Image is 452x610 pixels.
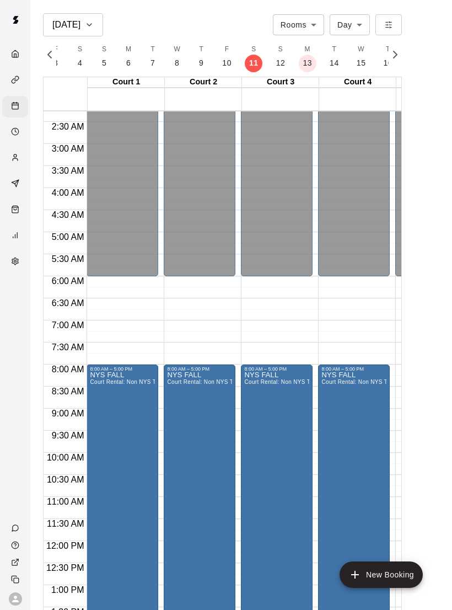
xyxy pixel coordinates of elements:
[244,19,309,280] div: Closed
[44,541,87,550] span: 12:00 PM
[102,44,106,55] span: S
[321,19,386,280] div: Closed
[44,497,87,506] span: 11:00 AM
[49,343,87,352] span: 7:30 AM
[43,13,103,36] button: [DATE]
[90,379,166,385] span: Court Rental: Non NYS Team
[126,44,131,55] span: M
[49,144,87,153] span: 3:00 AM
[213,41,240,72] button: F10
[102,57,106,69] p: 5
[2,520,30,537] a: Contact Us
[90,19,155,280] div: Closed
[199,44,203,55] span: T
[167,366,232,372] div: 8:00 AM – 5:00 PM
[126,57,131,69] p: 6
[222,57,232,69] p: 10
[244,366,309,372] div: 8:00 AM – 5:00 PM
[150,57,155,69] p: 7
[52,17,80,33] h6: [DATE]
[53,57,58,69] p: 3
[49,387,87,396] span: 8:30 AM
[49,254,87,264] span: 5:30 AM
[375,41,402,72] button: T16
[358,44,364,55] span: W
[49,122,87,131] span: 2:30 AM
[244,379,321,385] span: Court Rental: Non NYS Team
[49,188,87,197] span: 4:00 AM
[167,379,244,385] span: Court Rental: Non NYS Team
[240,41,267,72] button: S11
[49,585,87,595] span: 1:00 PM
[49,276,87,286] span: 6:00 AM
[90,366,155,372] div: 8:00 AM – 5:00 PM
[318,12,390,276] div: 12:00 AM – 6:00 AM: Closed
[2,554,30,571] a: View public page
[273,14,324,35] div: Rooms
[330,14,370,35] div: Day
[357,57,366,69] p: 15
[278,44,283,55] span: S
[2,571,30,588] div: Copy public page link
[199,57,203,69] p: 9
[225,44,229,55] span: F
[175,57,179,69] p: 8
[49,232,87,242] span: 5:00 AM
[189,41,213,72] button: T9
[303,57,312,69] p: 13
[49,409,87,418] span: 9:00 AM
[294,41,321,72] button: M13
[332,44,337,55] span: T
[49,298,87,308] span: 6:30 AM
[241,12,313,276] div: 12:00 AM – 6:00 AM: Closed
[78,44,82,55] span: S
[49,365,87,374] span: 8:00 AM
[68,41,92,72] button: S4
[141,41,165,72] button: T7
[165,41,189,72] button: W8
[49,166,87,175] span: 3:30 AM
[164,12,235,276] div: 12:00 AM – 6:00 AM: Closed
[2,537,30,554] a: Visit help center
[386,44,390,55] span: T
[267,41,294,72] button: S12
[44,519,87,528] span: 11:30 AM
[88,77,165,88] div: Court 1
[251,44,256,55] span: S
[150,44,155,55] span: T
[174,44,180,55] span: W
[321,41,348,72] button: T14
[276,57,286,69] p: 12
[116,41,141,72] button: M6
[49,210,87,220] span: 4:30 AM
[348,41,375,72] button: W15
[242,77,319,88] div: Court 3
[340,561,423,588] button: add
[319,77,396,88] div: Court 4
[87,12,158,276] div: 12:00 AM – 6:00 AM: Closed
[165,77,242,88] div: Court 2
[53,44,58,55] span: F
[330,57,339,69] p: 14
[44,453,87,462] span: 10:00 AM
[44,563,87,572] span: 12:30 PM
[92,41,116,72] button: S5
[321,379,398,385] span: Court Rental: Non NYS Team
[249,57,259,69] p: 11
[49,431,87,440] span: 9:30 AM
[44,475,87,484] span: 10:30 AM
[305,44,310,55] span: M
[44,41,68,72] button: F3
[4,9,26,31] img: Swift logo
[321,366,386,372] div: 8:00 AM – 5:00 PM
[49,320,87,330] span: 7:00 AM
[384,57,393,69] p: 16
[78,57,82,69] p: 4
[167,19,232,280] div: Closed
